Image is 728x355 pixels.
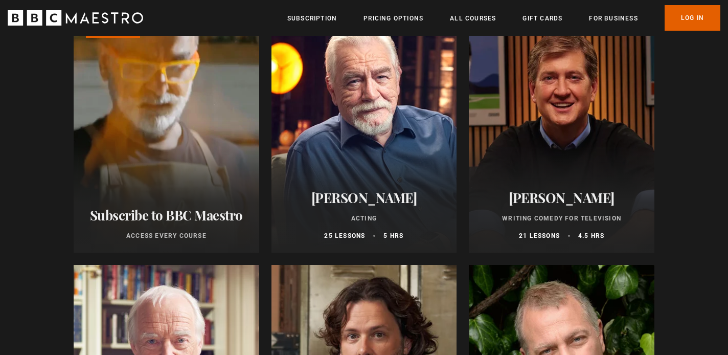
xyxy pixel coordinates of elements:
[8,10,143,26] svg: BBC Maestro
[578,231,604,240] p: 4.5 hrs
[522,13,562,24] a: Gift Cards
[271,7,457,253] a: [PERSON_NAME] Acting 25 lessons 5 hrs
[589,13,638,24] a: For business
[284,190,445,206] h2: [PERSON_NAME]
[284,214,445,223] p: Acting
[481,190,642,206] h2: [PERSON_NAME]
[363,13,423,24] a: Pricing Options
[481,214,642,223] p: Writing Comedy for Television
[665,5,720,31] a: Log In
[287,13,337,24] a: Subscription
[450,13,496,24] a: All Courses
[469,7,654,253] a: [PERSON_NAME] Writing Comedy for Television 21 lessons 4.5 hrs
[324,231,365,240] p: 25 lessons
[519,231,560,240] p: 21 lessons
[287,5,720,31] nav: Primary
[383,231,403,240] p: 5 hrs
